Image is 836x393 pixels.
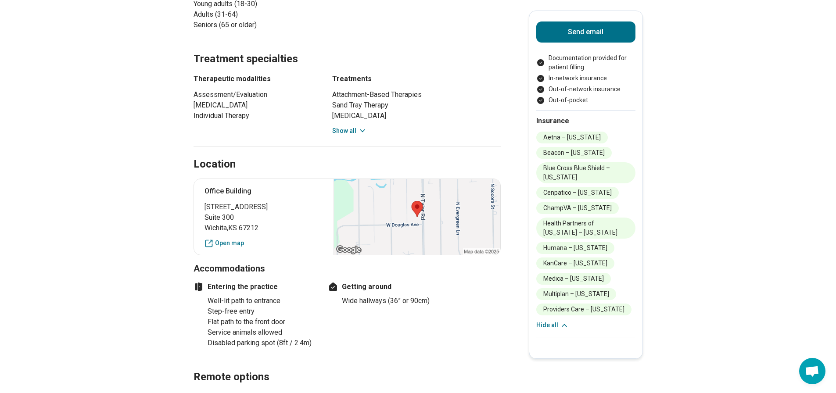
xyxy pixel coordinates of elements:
li: Attachment-Based Therapies [332,89,501,100]
li: Service animals allowed [208,327,316,338]
h2: Treatment specialties [194,31,501,67]
li: ChampVA – [US_STATE] [536,202,619,214]
li: Assessment/Evaluation [194,89,316,100]
li: KanCare – [US_STATE] [536,257,614,269]
li: Seniors (65 or older) [194,20,344,30]
span: Suite 300 [205,212,323,223]
li: Blue Cross Blue Shield – [US_STATE] [536,162,635,183]
span: Wichita , KS 67212 [205,223,323,233]
h4: Getting around [328,282,451,292]
ul: Payment options [536,54,635,105]
li: Wide hallways (36” or 90cm) [342,296,451,306]
button: Send email [536,21,635,43]
li: Step-free entry [208,306,316,317]
h3: Accommodations [194,262,501,275]
li: Well-lit path to entrance [208,296,316,306]
li: Medica – [US_STATE] [536,273,611,285]
li: [MEDICAL_DATA] [332,111,501,121]
li: Beacon – [US_STATE] [536,147,612,159]
li: Providers Care – [US_STATE] [536,304,631,315]
button: Hide all [536,321,569,330]
li: Cenpatico – [US_STATE] [536,187,619,199]
a: Open chat [799,358,825,384]
li: Documentation provided for patient filling [536,54,635,72]
li: Health Partners of [US_STATE] – [US_STATE] [536,218,635,239]
li: Sand Tray Therapy [332,100,501,111]
li: Adults (31-64) [194,9,344,20]
button: Show all [332,126,367,136]
h4: Entering the practice [194,282,316,292]
li: Aetna – [US_STATE] [536,132,608,143]
h2: Remote options [194,349,501,385]
p: Office Building [205,186,323,196]
li: Out-of-network insurance [536,85,635,94]
li: In-network insurance [536,74,635,83]
h3: Therapeutic modalities [194,74,316,84]
li: Humana – [US_STATE] [536,242,614,254]
li: Out-of-pocket [536,96,635,105]
li: Individual Therapy [194,111,316,121]
a: Open map [205,239,323,248]
h2: Insurance [536,116,635,126]
li: [MEDICAL_DATA] [194,100,316,111]
span: [STREET_ADDRESS] [205,202,323,212]
li: Disabled parking spot (8ft / 2.4m) [208,338,316,348]
h2: Location [194,157,236,172]
h3: Treatments [332,74,501,84]
li: Flat path to the front door [208,317,316,327]
li: Multiplan – [US_STATE] [536,288,616,300]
